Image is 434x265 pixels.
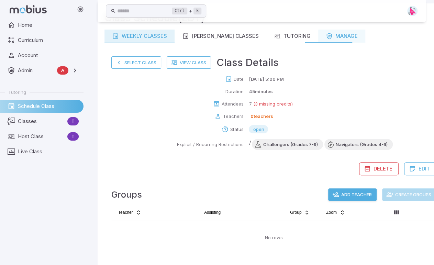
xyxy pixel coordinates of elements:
[249,76,283,82] p: [DATE] 5:00 PM
[233,76,243,82] p: Date
[111,56,161,69] button: Select Class
[18,118,65,125] span: Classes
[114,207,145,218] button: Teacher
[18,21,79,29] span: Home
[172,7,201,15] div: +
[182,32,259,40] div: [PERSON_NAME] Classes
[18,102,79,110] span: Schedule Class
[118,210,133,215] span: Teacher
[172,8,187,14] kbd: Ctrl
[221,100,243,107] p: Attendees
[253,100,292,107] p: (3 missing credits)
[249,88,272,95] p: 45 minutes
[18,52,79,59] span: Account
[204,210,221,215] span: Assisting
[57,67,68,74] span: A
[67,133,79,140] span: T
[111,188,142,201] h4: Groups
[257,141,323,148] span: Challengers (Grades 7-9)
[322,207,349,218] button: Zoom
[249,139,393,150] div: /
[230,126,243,133] p: Status
[286,207,314,218] button: Group
[200,207,225,218] button: Assisting
[328,188,377,201] button: Add Teacher
[18,36,79,44] span: Curriculum
[216,55,279,70] h3: Class Details
[18,148,79,155] span: Live Class
[249,126,268,133] span: open
[290,210,301,215] span: Group
[326,32,358,40] div: Manage
[330,141,393,148] span: Navigators (Grades 4-6)
[67,118,79,125] span: T
[8,89,26,95] span: Tutoring
[167,56,211,69] a: View Class
[391,207,402,218] button: Column visibility
[250,113,273,120] p: 0 teachers
[112,32,167,40] div: Weekly Classes
[193,8,201,14] kbd: k
[223,113,243,120] p: Teachers
[265,234,283,241] p: No rows
[249,100,252,107] p: 7
[326,210,337,215] span: Zoom
[225,88,243,95] p: Duration
[407,6,418,16] img: right-triangle.svg
[18,67,54,74] span: Admin
[18,133,65,140] span: Host Class
[177,141,243,148] p: Explicit / Recurring Restrictions
[359,162,399,175] button: Delete
[274,32,311,40] div: Tutoring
